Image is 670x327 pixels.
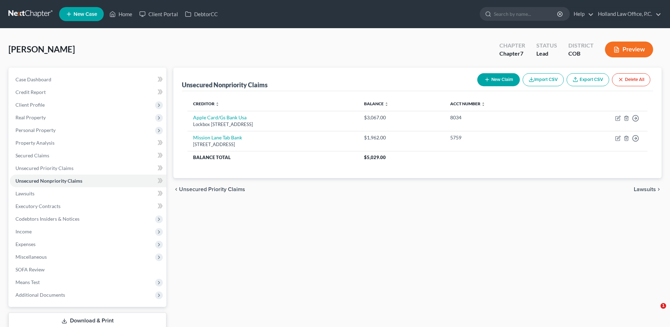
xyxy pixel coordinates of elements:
a: Holland Law Office, P.C. [594,8,661,20]
div: Unsecured Nonpriority Claims [182,81,268,89]
span: Expenses [15,241,36,247]
div: Chapter [499,50,525,58]
a: SOFA Review [10,263,166,276]
span: Income [15,228,32,234]
span: Additional Documents [15,292,65,298]
i: chevron_right [656,187,662,192]
div: Lead [536,50,557,58]
a: Mission Lane Tab Bank [193,134,242,140]
span: Miscellaneous [15,254,47,260]
a: Secured Claims [10,149,166,162]
span: Lawsuits [15,190,34,196]
button: Delete All [612,73,650,86]
div: Lockbox [STREET_ADDRESS] [193,121,353,128]
a: Unsecured Nonpriority Claims [10,175,166,187]
span: Lawsuits [634,187,656,192]
a: Executory Contracts [10,200,166,213]
button: Preview [605,42,653,57]
div: $1,962.00 [364,134,439,141]
th: Balance Total [187,151,358,164]
a: Client Portal [136,8,181,20]
button: chevron_left Unsecured Priority Claims [173,187,245,192]
button: Import CSV [523,73,564,86]
input: Search by name... [494,7,558,20]
a: Acct Number unfold_more [450,101,485,106]
div: 5759 [450,134,550,141]
span: Means Test [15,279,40,285]
a: DebtorCC [181,8,221,20]
span: SOFA Review [15,266,45,272]
div: Chapter [499,42,525,50]
i: unfold_more [215,102,219,106]
a: Credit Report [10,86,166,99]
button: New Claim [477,73,520,86]
a: Property Analysis [10,137,166,149]
i: chevron_left [173,187,179,192]
a: Balance unfold_more [364,101,389,106]
span: 1 [661,303,666,309]
a: Creditor unfold_more [193,101,219,106]
span: Unsecured Nonpriority Claims [15,178,82,184]
button: Lawsuits chevron_right [634,187,662,192]
a: Case Dashboard [10,73,166,86]
span: 7 [520,50,523,57]
a: Unsecured Priority Claims [10,162,166,175]
a: Help [570,8,594,20]
iframe: Intercom live chat [646,303,663,320]
span: Real Property [15,114,46,120]
div: Status [536,42,557,50]
span: Unsecured Priority Claims [15,165,74,171]
i: unfold_more [384,102,389,106]
div: [STREET_ADDRESS] [193,141,353,148]
span: Credit Report [15,89,46,95]
span: [PERSON_NAME] [8,44,75,54]
div: 8034 [450,114,550,121]
div: COB [568,50,594,58]
a: Home [106,8,136,20]
span: Executory Contracts [15,203,60,209]
div: $3,067.00 [364,114,439,121]
span: Unsecured Priority Claims [179,187,245,192]
div: District [568,42,594,50]
span: $5,029.00 [364,155,386,160]
span: Case Dashboard [15,76,51,82]
a: Export CSV [567,73,609,86]
i: unfold_more [481,102,485,106]
span: Client Profile [15,102,45,108]
span: Personal Property [15,127,56,133]
a: Apple Card/Gs Bank Usa [193,114,247,120]
span: Codebtors Insiders & Notices [15,216,79,222]
span: Secured Claims [15,152,49,158]
span: New Case [74,12,97,17]
a: Lawsuits [10,187,166,200]
span: Property Analysis [15,140,55,146]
